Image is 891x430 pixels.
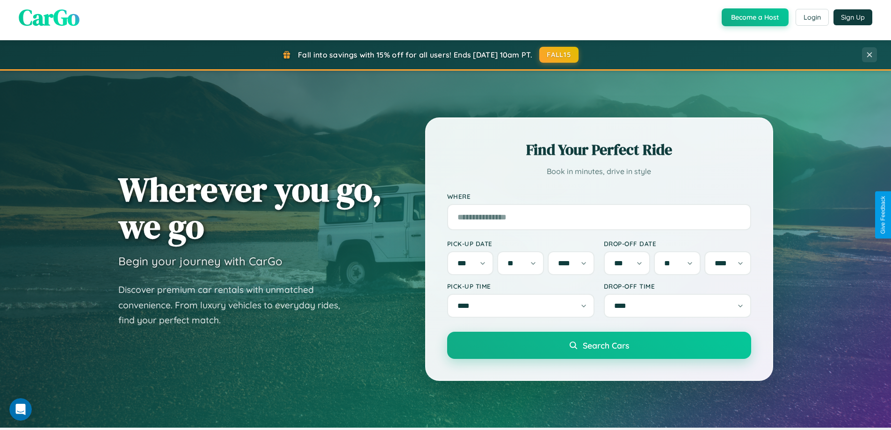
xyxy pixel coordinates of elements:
button: FALL15 [539,47,579,63]
label: Pick-up Time [447,282,594,290]
label: Pick-up Date [447,240,594,248]
h2: Find Your Perfect Ride [447,139,751,160]
h3: Begin your journey with CarGo [118,254,283,268]
p: Book in minutes, drive in style [447,165,751,178]
label: Where [447,192,751,200]
button: Login [796,9,829,26]
button: Search Cars [447,332,751,359]
p: Discover premium car rentals with unmatched convenience. From luxury vehicles to everyday rides, ... [118,282,352,328]
iframe: Intercom live chat [9,398,32,421]
span: Fall into savings with 15% off for all users! Ends [DATE] 10am PT. [298,50,532,59]
span: CarGo [19,2,80,33]
h1: Wherever you go, we go [118,171,382,245]
button: Sign Up [833,9,872,25]
label: Drop-off Time [604,282,751,290]
button: Become a Host [722,8,789,26]
div: Give Feedback [880,196,886,234]
span: Search Cars [583,340,629,350]
label: Drop-off Date [604,240,751,248]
